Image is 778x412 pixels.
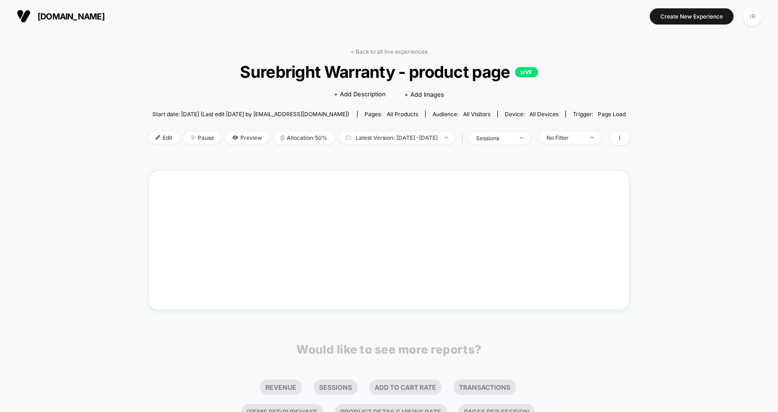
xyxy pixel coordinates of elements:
li: Transactions [453,380,516,395]
button: IR [740,7,764,26]
div: No Filter [546,134,583,141]
img: edit [156,135,160,140]
li: Add To Cart Rate [369,380,442,395]
span: | [459,131,469,145]
div: Pages: [364,111,418,118]
span: Page Load [598,111,626,118]
img: calendar [346,135,351,140]
span: All Visitors [463,111,490,118]
a: < Back to all live experiences [351,48,427,55]
p: LIVE [515,67,538,77]
div: Audience: [433,111,490,118]
div: sessions [476,135,513,142]
span: Device: [497,111,565,118]
span: Preview [226,131,269,144]
button: [DOMAIN_NAME] [14,9,107,24]
span: Latest Version: [DATE] - [DATE] [339,131,455,144]
span: Edit [149,131,179,144]
button: Create New Experience [650,8,734,25]
li: Sessions [314,380,358,395]
img: end [590,137,594,138]
img: Visually logo [17,9,31,23]
span: all products [387,111,418,118]
div: Trigger: [573,111,626,118]
span: Pause [184,131,221,144]
li: Revenue [260,380,302,395]
img: end [191,135,195,140]
img: end [445,137,448,138]
span: Surebright Warranty - product page [173,62,605,81]
span: all devices [529,111,558,118]
span: [DOMAIN_NAME] [38,12,105,21]
span: Allocation: 50% [274,131,334,144]
span: Start date: [DATE] (Last edit [DATE] by [EMAIL_ADDRESS][DOMAIN_NAME]) [152,111,349,118]
span: + Add Description [334,90,386,99]
span: + Add Images [404,91,444,98]
img: rebalance [281,135,284,140]
p: Would like to see more reports? [296,343,482,356]
img: end [520,137,523,139]
div: IR [743,7,761,25]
